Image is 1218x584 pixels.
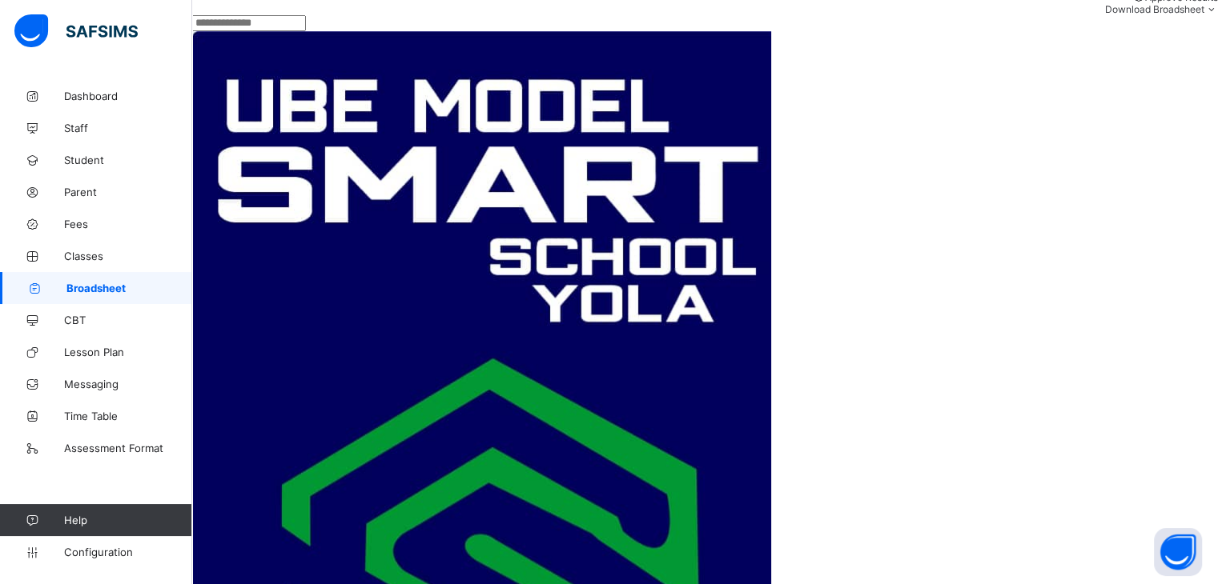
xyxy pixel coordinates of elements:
span: Classes [64,250,192,262]
span: Configuration [64,546,191,558]
span: CBT [64,314,192,326]
span: Help [64,514,191,526]
span: Fees [64,218,192,230]
span: Student [64,154,192,166]
span: Dashboard [64,90,192,102]
span: Lesson Plan [64,346,192,358]
button: Open asap [1154,528,1202,576]
span: Download Broadsheet [1105,3,1204,15]
span: Time Table [64,410,192,422]
img: safsims [14,14,138,48]
span: Staff [64,122,192,134]
span: Broadsheet [66,282,192,294]
span: Messaging [64,378,192,390]
span: Assessment Format [64,442,192,454]
span: Parent [64,186,192,198]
